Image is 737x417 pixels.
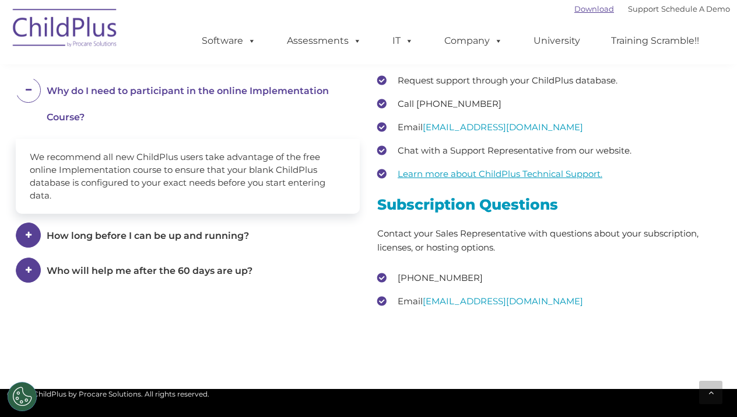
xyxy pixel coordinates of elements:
span: Why do I need to participant in the online Implementation Course? [47,85,329,123]
p: Contact your Sales Representative with questions about your subscription, licenses, or hosting op... [377,227,721,255]
a: Training Scramble!! [599,29,711,53]
a: Support [628,4,659,13]
a: Schedule A Demo [661,4,730,13]
span: Who will help me after the 60 days are up? [47,265,252,276]
span: How long before I can be up and running? [47,230,249,241]
span: © 2025 ChildPlus by Procare Solutions. All rights reserved. [7,390,209,398]
a: Assessments [275,29,373,53]
img: ChildPlus by Procare Solutions [7,1,124,59]
a: Learn more about ChildPlus Technical Support. [398,168,602,179]
a: [EMAIL_ADDRESS][DOMAIN_NAME] [423,121,583,133]
button: Cookies Settings [8,382,37,411]
li: Request support through your ChildPlus database. [377,72,721,89]
li: Email [377,293,721,310]
a: Download [574,4,614,13]
a: Software [190,29,268,53]
a: University [522,29,592,53]
li: Call [PHONE_NUMBER] [377,95,721,113]
h3: Subscription Questions [377,197,721,212]
li: Email [377,119,721,136]
li: Chat with a Support Representative from our website. [377,142,721,159]
a: Company [433,29,514,53]
div: We recommend all new ChildPlus users take advantage of the free online Implementation course to e... [16,139,360,214]
li: [PHONE_NUMBER] [377,269,721,287]
a: IT [381,29,425,53]
font: | [574,4,730,13]
a: [EMAIL_ADDRESS][DOMAIN_NAME] [423,296,583,307]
